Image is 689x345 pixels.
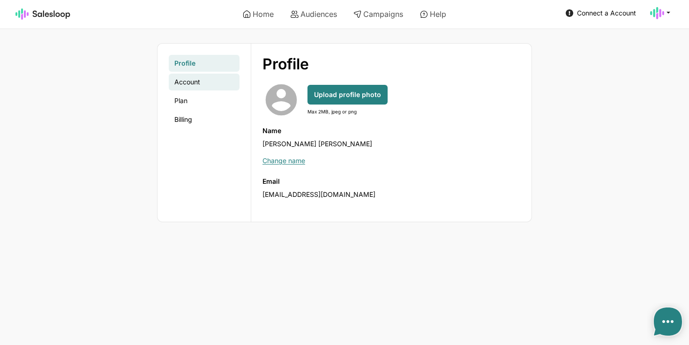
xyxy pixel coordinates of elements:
button: Upload profile photo [307,85,388,105]
a: Audiences [284,6,344,22]
a: Billing [169,111,240,128]
span: [EMAIL_ADDRESS][DOMAIN_NAME] [262,190,375,198]
a: Profile [169,55,240,72]
span: [PERSON_NAME] [PERSON_NAME] [262,140,372,148]
label: Name [262,126,520,135]
label: Email [262,177,520,186]
h1: Profile [262,55,494,74]
a: Connect a Account [563,6,639,20]
a: Account [169,74,240,90]
a: Campaigns [347,6,410,22]
span: Connect a Account [577,9,636,17]
a: Plan [169,92,240,109]
a: Home [236,6,280,22]
a: Change name [262,157,305,165]
a: Help [413,6,453,22]
span: Upload profile photo [314,90,381,99]
div: Max 2MB, jpeg or png [307,108,388,115]
img: Salesloop [15,8,71,20]
i: account_circle [262,95,300,105]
